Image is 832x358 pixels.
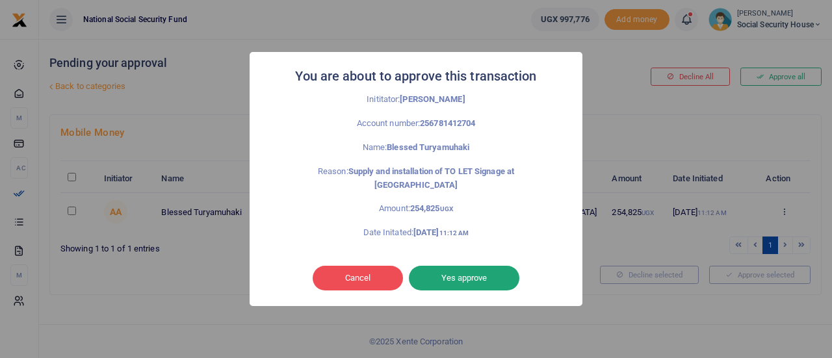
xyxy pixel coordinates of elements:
p: Inititator: [278,93,554,107]
button: Cancel [313,266,403,290]
small: 11:12 AM [439,229,469,237]
strong: 254,825 [410,203,453,213]
strong: [PERSON_NAME] [400,94,465,104]
strong: 256781412704 [420,118,475,128]
p: Name: [278,141,554,155]
small: UGX [440,205,453,212]
button: Yes approve [409,266,519,290]
strong: Supply and installation of TO LET Signage at [GEOGRAPHIC_DATA] [348,166,514,190]
p: Amount: [278,202,554,216]
strong: Blessed Turyamuhaki [387,142,469,152]
p: Account number: [278,117,554,131]
h2: You are about to approve this transaction [295,65,536,88]
strong: [DATE] [413,227,469,237]
p: Reason: [278,165,554,192]
p: Date Initated: [278,226,554,240]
